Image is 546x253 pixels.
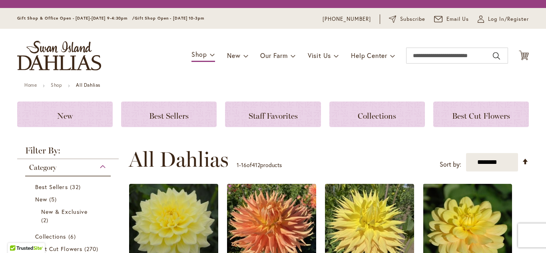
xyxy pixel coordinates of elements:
[68,232,78,241] span: 6
[70,183,83,191] span: 32
[17,102,113,127] a: New
[51,82,62,88] a: Shop
[227,51,240,60] span: New
[76,82,100,88] strong: All Dahlias
[329,102,425,127] a: Collections
[241,161,247,169] span: 16
[389,15,425,23] a: Subscribe
[225,102,321,127] a: Staff Favorites
[35,195,103,203] a: New
[308,51,331,60] span: Visit Us
[35,183,103,191] a: Best Sellers
[17,16,135,21] span: Gift Shop & Office Open - [DATE]-[DATE] 9-4:30pm /
[135,16,204,21] span: Gift Shop Open - [DATE] 10-3pm
[351,51,387,60] span: Help Center
[452,111,510,121] span: Best Cut Flowers
[6,225,28,247] iframe: Launch Accessibility Center
[129,147,229,171] span: All Dahlias
[35,233,66,240] span: Collections
[35,195,47,203] span: New
[149,111,189,121] span: Best Sellers
[17,41,101,70] a: store logo
[41,207,97,224] a: New &amp; Exclusive
[433,102,529,127] a: Best Cut Flowers
[440,157,461,172] label: Sort by:
[24,82,37,88] a: Home
[49,195,59,203] span: 5
[260,51,287,60] span: Our Farm
[252,161,260,169] span: 412
[446,15,469,23] span: Email Us
[84,245,100,253] span: 270
[17,146,119,159] strong: Filter By:
[41,216,50,224] span: 2
[478,15,529,23] a: Log In/Register
[35,245,82,253] span: Best Cut Flowers
[358,111,396,121] span: Collections
[400,15,425,23] span: Subscribe
[35,183,68,191] span: Best Sellers
[35,245,103,253] a: Best Cut Flowers
[29,163,56,172] span: Category
[41,208,88,215] span: New & Exclusive
[191,50,207,58] span: Shop
[57,111,73,121] span: New
[488,15,529,23] span: Log In/Register
[493,50,500,62] button: Search
[121,102,217,127] a: Best Sellers
[434,15,469,23] a: Email Us
[35,232,103,241] a: Collections
[237,159,282,171] p: - of products
[323,15,371,23] a: [PHONE_NUMBER]
[237,161,239,169] span: 1
[249,111,298,121] span: Staff Favorites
